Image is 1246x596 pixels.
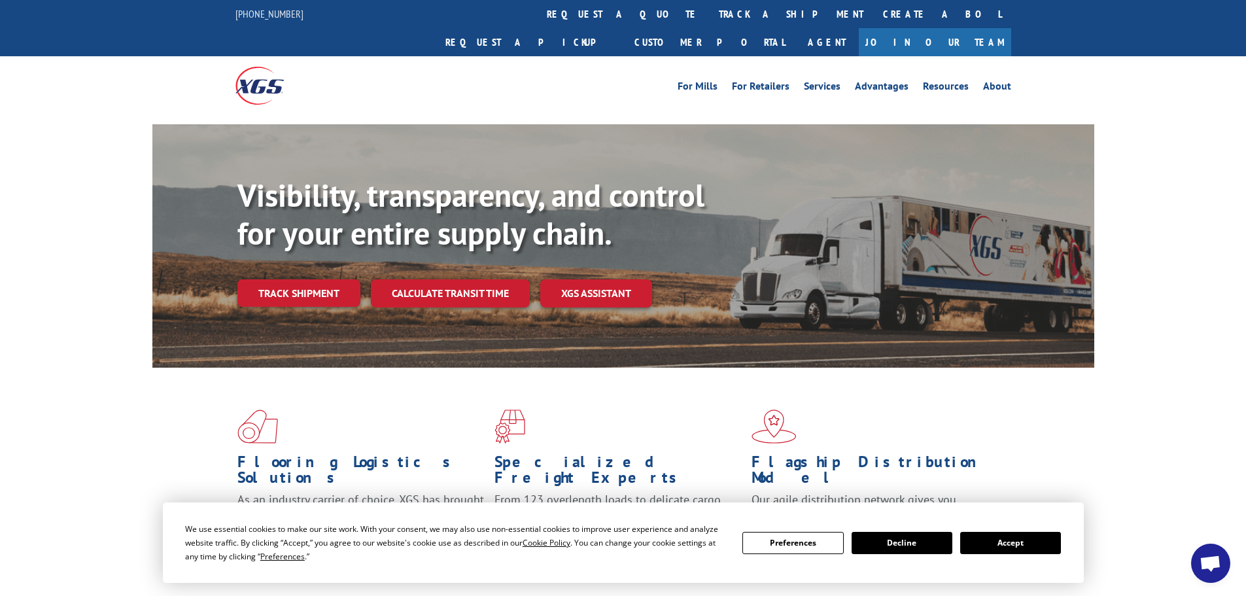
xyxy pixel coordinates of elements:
[237,492,484,538] span: As an industry carrier of choice, XGS has brought innovation and dedication to flooring logistics...
[852,532,952,554] button: Decline
[732,81,789,96] a: For Retailers
[163,502,1084,583] div: Cookie Consent Prompt
[540,279,652,307] a: XGS ASSISTANT
[855,81,909,96] a: Advantages
[625,28,795,56] a: Customer Portal
[859,28,1011,56] a: Join Our Team
[185,522,727,563] div: We use essential cookies to make our site work. With your consent, we may also use non-essential ...
[804,81,840,96] a: Services
[237,175,704,253] b: Visibility, transparency, and control for your entire supply chain.
[923,81,969,96] a: Resources
[436,28,625,56] a: Request a pickup
[237,279,360,307] a: Track shipment
[260,551,305,562] span: Preferences
[237,410,278,444] img: xgs-icon-total-supply-chain-intelligence-red
[983,81,1011,96] a: About
[1191,544,1230,583] a: Open chat
[742,532,843,554] button: Preferences
[752,410,797,444] img: xgs-icon-flagship-distribution-model-red
[494,410,525,444] img: xgs-icon-focused-on-flooring-red
[960,532,1061,554] button: Accept
[494,492,742,550] p: From 123 overlength loads to delicate cargo, our experienced staff knows the best way to move you...
[678,81,718,96] a: For Mills
[795,28,859,56] a: Agent
[494,454,742,492] h1: Specialized Freight Experts
[237,454,485,492] h1: Flooring Logistics Solutions
[371,279,530,307] a: Calculate transit time
[235,7,303,20] a: [PHONE_NUMBER]
[752,492,992,523] span: Our agile distribution network gives you nationwide inventory management on demand.
[752,454,999,492] h1: Flagship Distribution Model
[523,537,570,548] span: Cookie Policy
